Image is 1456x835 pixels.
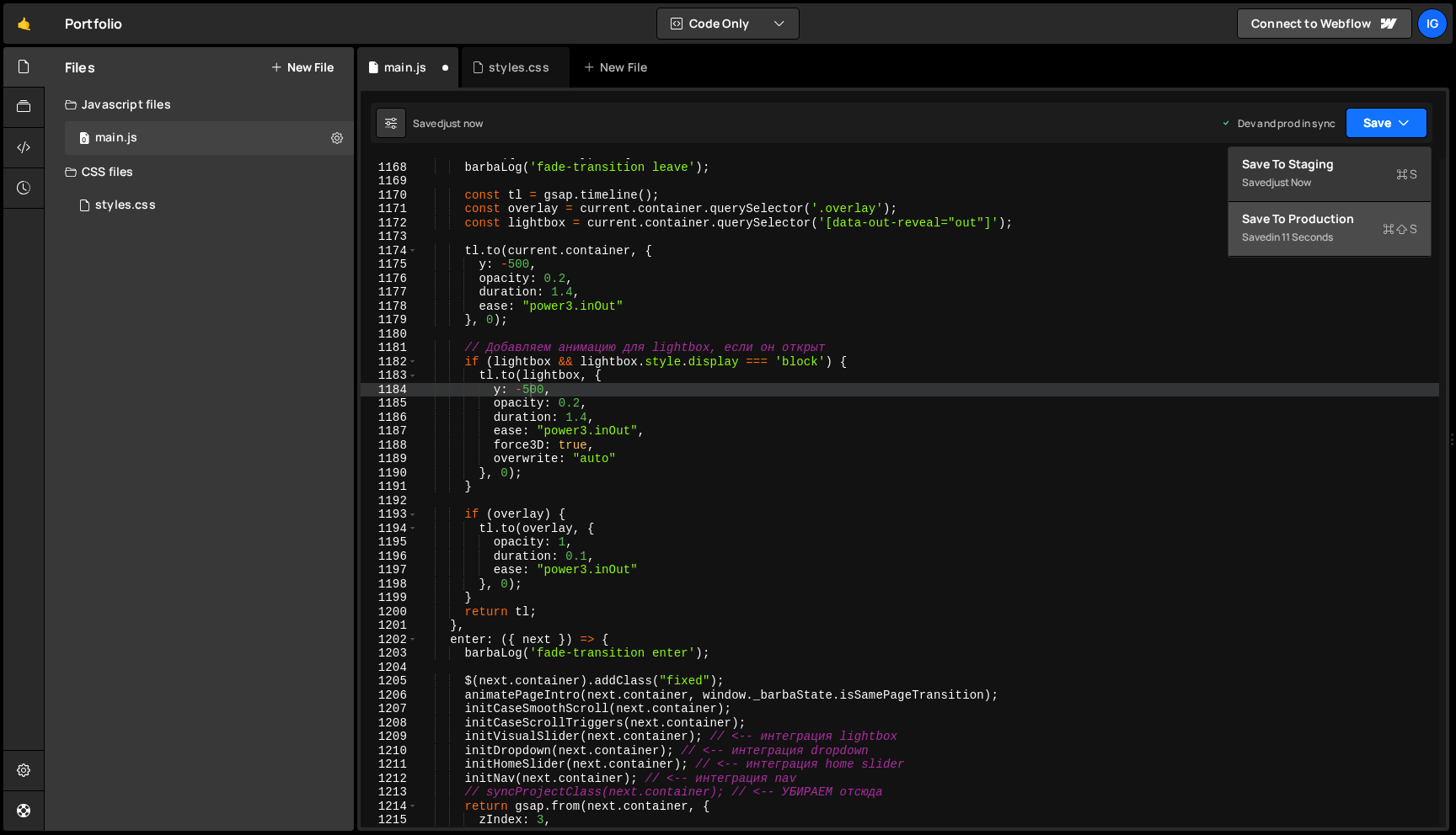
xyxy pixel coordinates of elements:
div: 1176 [361,272,418,286]
div: 1204 [361,661,418,675]
div: 14577/44352.css [65,189,354,222]
div: 1191 [361,480,418,494]
div: 14577/44954.js [65,121,354,155]
button: Code Only [657,8,799,39]
div: 1208 [361,716,418,731]
div: Save to Production [1242,210,1417,227]
div: 1193 [361,508,418,522]
button: Save to StagingS Savedjust now [1228,147,1431,202]
div: 1213 [361,785,418,800]
div: 1185 [361,396,418,411]
div: 1200 [361,605,418,620]
div: styles.css [95,198,156,213]
div: 1175 [361,258,418,272]
div: 1207 [361,702,418,716]
a: Connect to Webflow [1237,8,1412,39]
div: 1180 [361,327,418,342]
span: S [1383,221,1417,237]
div: Saved [1242,227,1417,247]
div: 1170 [361,189,418,203]
div: 1196 [361,550,418,564]
div: just now [443,116,483,130]
div: 1197 [361,563,418,577]
button: Save to ProductionS Savedin 11 seconds [1228,202,1431,257]
button: Save [1346,108,1427,138]
div: Dev and prod in sync [1221,116,1336,130]
div: main.js [384,59,426,76]
div: 1188 [361,439,418,453]
div: 1172 [361,216,418,231]
div: 1202 [361,633,418,647]
span: 0 [79,133,89,146]
div: just now [1271,175,1311,189]
h2: Files [65,58,95,77]
div: 1181 [361,341,418,355]
div: 1182 [361,355,418,370]
div: 1174 [361,244,418,258]
div: 1179 [361,313,418,327]
div: 1203 [361,646,418,661]
div: 1187 [361,424,418,439]
div: 1201 [361,619,418,633]
div: main.js [95,130,137,146]
div: 1192 [361,494,418,508]
div: 1214 [361,800,418,814]
div: 1190 [361,466,418,481]
div: 1177 [361,285,418,300]
button: New File [270,61,334,74]
a: Ig [1417,8,1448,39]
div: 1209 [361,730,418,744]
div: 1211 [361,758,418,772]
div: 1210 [361,744,418,758]
div: 1206 [361,689,418,703]
span: S [1396,166,1417,183]
div: CSS files [45,155,354,189]
div: in 11 seconds [1271,230,1333,244]
div: 1171 [361,202,418,216]
div: 1189 [361,452,418,466]
div: Save to Staging [1242,156,1417,173]
div: 1195 [361,535,418,550]
div: styles.css [489,59,549,76]
div: 1183 [361,369,418,383]
div: 1215 [361,813,418,827]
div: 1173 [361,230,418,244]
div: Javascript files [45,88,354,121]
div: 1186 [361,411,418,425]
div: 1205 [361,674,418,689]
div: 1169 [361,174,418,189]
div: Saved [413,116,483,130]
div: 1194 [361,522,418,536]
div: New File [583,59,654,76]
div: 1199 [361,591,418,605]
div: 1178 [361,300,418,314]
div: Portfolio [65,13,122,34]
div: 1184 [361,383,418,397]
a: 🤙 [3,3,45,44]
div: Saved [1242,173,1417,193]
div: 1212 [361,772,418,786]
div: 1198 [361,577,418,592]
div: 1168 [361,161,418,175]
